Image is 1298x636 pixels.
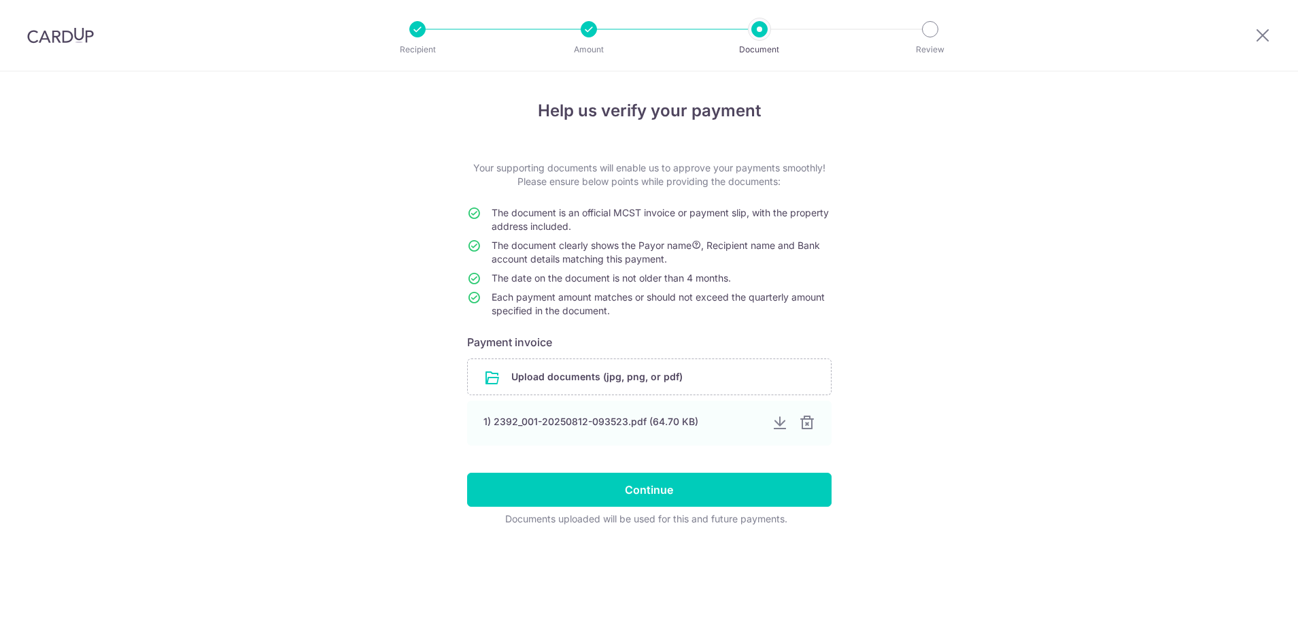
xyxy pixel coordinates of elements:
[492,272,731,284] span: The date on the document is not older than 4 months.
[467,473,832,507] input: Continue
[492,207,829,232] span: The document is an official MCST invoice or payment slip, with the property address included.
[709,43,810,56] p: Document
[467,161,832,188] p: Your supporting documents will enable us to approve your payments smoothly! Please ensure below p...
[467,334,832,350] h6: Payment invoice
[467,358,832,395] div: Upload documents (jpg, png, or pdf)
[492,239,820,265] span: The document clearly shows the Payor name , Recipient name and Bank account details matching this...
[467,512,826,526] div: Documents uploaded will be used for this and future payments.
[880,43,980,56] p: Review
[27,27,94,44] img: CardUp
[467,99,832,123] h4: Help us verify your payment
[492,291,825,316] span: Each payment amount matches or should not exceed the quarterly amount specified in the document.
[539,43,639,56] p: Amount
[367,43,468,56] p: Recipient
[483,415,761,429] div: 1) 2392_001-20250812-093523.pdf (64.70 KB)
